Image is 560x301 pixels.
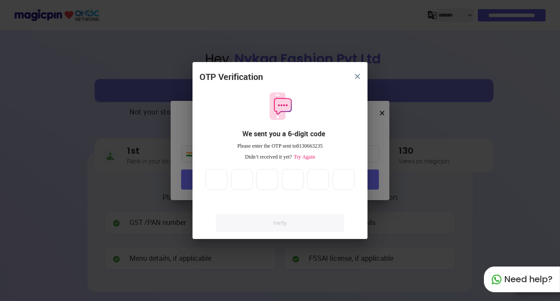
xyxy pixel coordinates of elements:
[292,154,315,160] span: Try Again
[491,274,502,285] img: whatapp_green.7240e66a.svg
[265,91,295,121] img: otpMessageIcon.11fa9bf9.svg
[484,266,560,292] div: Need help?
[206,129,360,139] div: We sent you a 6-digit code
[199,71,263,83] div: OTP Verification
[199,153,360,161] div: Didn’t received it yet?
[216,214,344,232] a: Verify
[350,69,365,84] button: close
[355,74,360,79] img: 8zTxi7IzMsfkYqyYgBgfvSHvmzQA9juT1O3mhMgBDT8p5s20zMZ2JbefE1IEBlkXHwa7wAFxGwdILBLhkAAAAASUVORK5CYII=
[199,142,360,150] div: Please enter the OTP sent to 8130663235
